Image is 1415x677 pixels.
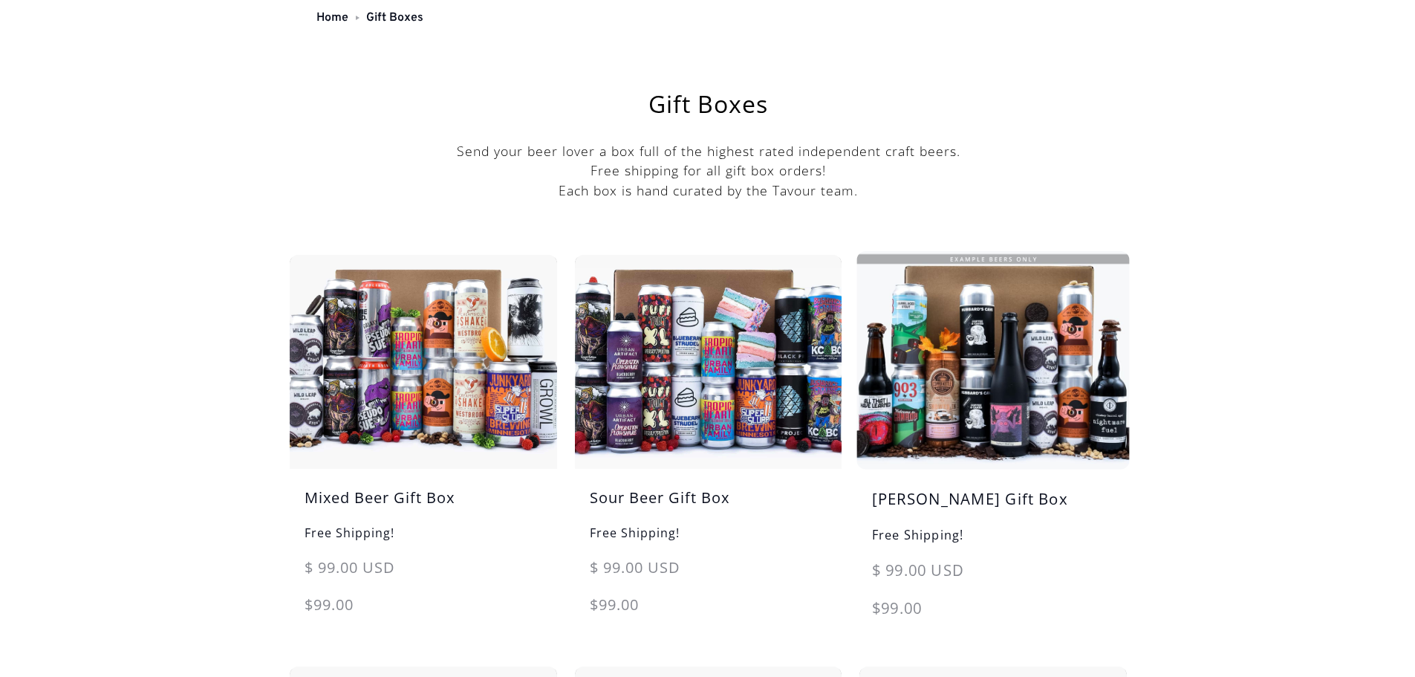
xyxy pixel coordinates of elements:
[290,255,557,631] a: Mixed Beer Gift BoxFree Shipping!$ 99.00 USD$99.00
[575,594,842,631] div: $99.00
[327,92,1090,116] h1: Gift Boxes
[575,255,842,631] a: Sour Beer Gift BoxFree Shipping!$ 99.00 USD$99.00
[290,524,557,557] h6: Free Shipping!
[290,487,557,524] h5: Mixed Beer Gift Box
[857,487,1130,525] h5: [PERSON_NAME] Gift Box
[290,141,1128,200] p: Send your beer lover a box full of the highest rated independent craft beers. Free shipping for a...
[857,525,1130,559] h6: Free Shipping!
[857,251,1130,635] a: [PERSON_NAME] Gift BoxFree Shipping!$ 99.00 USD$99.00
[290,594,557,631] div: $99.00
[575,524,842,557] h6: Free Shipping!
[857,559,1130,597] div: $ 99.00 USD
[575,557,842,594] div: $ 99.00 USD
[290,557,557,594] div: $ 99.00 USD
[575,487,842,524] h5: Sour Beer Gift Box
[857,597,1130,635] div: $99.00
[366,10,423,25] a: Gift Boxes
[316,10,348,25] a: Home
